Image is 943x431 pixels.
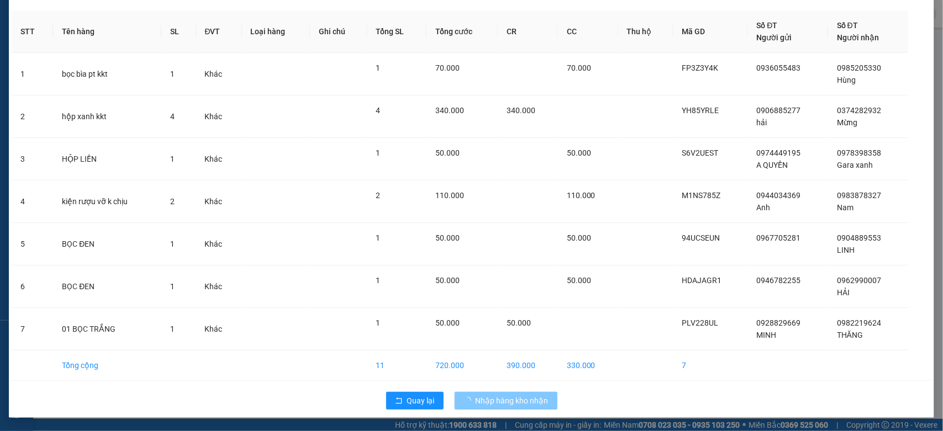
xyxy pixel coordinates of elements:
[367,10,427,53] th: Tổng SL
[426,10,497,53] th: Tổng cước
[196,138,242,180] td: Khác
[53,138,161,180] td: HỘP LIỀN
[682,318,719,327] span: PLV228UL
[837,118,857,127] span: Mừng
[53,265,161,308] td: BỌC ĐEN
[53,223,161,265] td: BỌC ĐEN
[682,106,719,115] span: YH85YRLE
[53,53,161,95] td: bọc bìa pt kkt
[386,392,444,409] button: rollbackQuay lại
[837,161,873,169] span: Gara xanh
[757,161,788,169] span: A QUYỀN
[682,148,719,157] span: S6V2UEST
[53,95,161,138] td: hộp xanh kkt
[395,397,403,406] span: rollback
[376,106,381,115] span: 4
[170,155,175,163] span: 1
[12,53,53,95] td: 1
[837,233,881,242] span: 0904889553
[837,33,879,42] span: Người nhận
[12,223,53,265] td: 5
[376,318,381,327] span: 1
[12,180,53,223] td: 4
[435,233,460,242] span: 50.000
[558,350,618,381] td: 330.000
[170,112,175,121] span: 4
[837,148,881,157] span: 0978398358
[498,10,558,53] th: CR
[12,10,53,53] th: STT
[757,33,792,42] span: Người gửi
[435,276,460,285] span: 50.000
[435,148,460,157] span: 50.000
[837,318,881,327] span: 0982219624
[837,63,881,72] span: 0985205330
[12,138,53,180] td: 3
[757,148,801,157] span: 0974449195
[196,180,242,223] td: Khác
[757,331,777,339] span: MINH
[837,203,854,212] span: Nam
[435,191,464,200] span: 110.000
[170,282,175,291] span: 1
[682,63,719,72] span: FP3Z3Y4K
[567,148,591,157] span: 50.000
[196,53,242,95] td: Khác
[463,397,476,405] span: loading
[12,308,53,350] td: 7
[498,350,558,381] td: 390.000
[757,63,801,72] span: 0936055483
[837,21,858,30] span: Số ĐT
[435,63,460,72] span: 70.000
[53,308,161,350] td: 01 BỌC TRẮNG
[757,191,801,200] span: 0944034369
[837,106,881,115] span: 0374282932
[837,288,850,297] span: HẢI
[507,106,535,115] span: 340.000
[12,265,53,308] td: 6
[376,148,381,157] span: 1
[170,324,175,333] span: 1
[242,10,310,53] th: Loại hàng
[196,95,242,138] td: Khác
[757,118,767,127] span: hải
[476,395,549,407] span: Nhập hàng kho nhận
[376,233,381,242] span: 1
[196,308,242,350] td: Khác
[837,246,855,254] span: LINH
[757,106,801,115] span: 0906885277
[673,10,748,53] th: Mã GD
[196,10,242,53] th: ĐVT
[757,276,801,285] span: 0946782255
[507,318,531,327] span: 50.000
[53,350,161,381] td: Tổng cộng
[682,233,720,242] span: 94UCSEUN
[757,233,801,242] span: 0967705281
[196,223,242,265] td: Khác
[170,240,175,248] span: 1
[455,392,557,409] button: Nhập hàng kho nhận
[757,318,801,327] span: 0928829669
[435,106,464,115] span: 340.000
[196,265,242,308] td: Khác
[673,350,748,381] td: 7
[426,350,497,381] td: 720.000
[310,10,367,53] th: Ghi chú
[435,318,460,327] span: 50.000
[837,276,881,285] span: 0962990007
[567,191,596,200] span: 110.000
[567,233,591,242] span: 50.000
[170,70,175,78] span: 1
[837,331,863,339] span: THĂNG
[407,395,435,407] span: Quay lại
[757,21,778,30] span: Số ĐT
[367,350,427,381] td: 11
[618,10,673,53] th: Thu hộ
[567,276,591,285] span: 50.000
[757,203,771,212] span: Anh
[161,10,196,53] th: SL
[53,10,161,53] th: Tên hàng
[837,76,856,84] span: Hùng
[376,63,381,72] span: 1
[558,10,618,53] th: CC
